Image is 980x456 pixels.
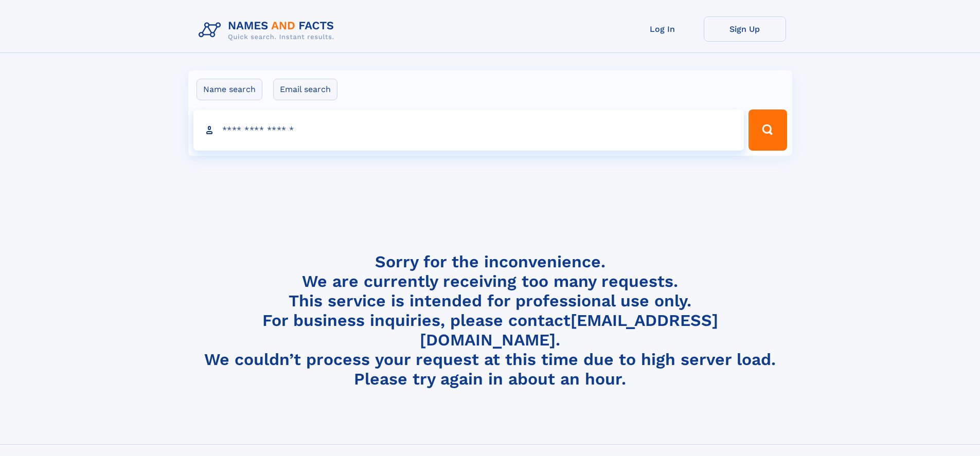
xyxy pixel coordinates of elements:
[704,16,786,42] a: Sign Up
[197,79,262,100] label: Name search
[420,311,718,350] a: [EMAIL_ADDRESS][DOMAIN_NAME]
[749,110,787,151] button: Search Button
[194,252,786,389] h4: Sorry for the inconvenience. We are currently receiving too many requests. This service is intend...
[273,79,337,100] label: Email search
[621,16,704,42] a: Log In
[193,110,744,151] input: search input
[194,16,343,44] img: Logo Names and Facts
